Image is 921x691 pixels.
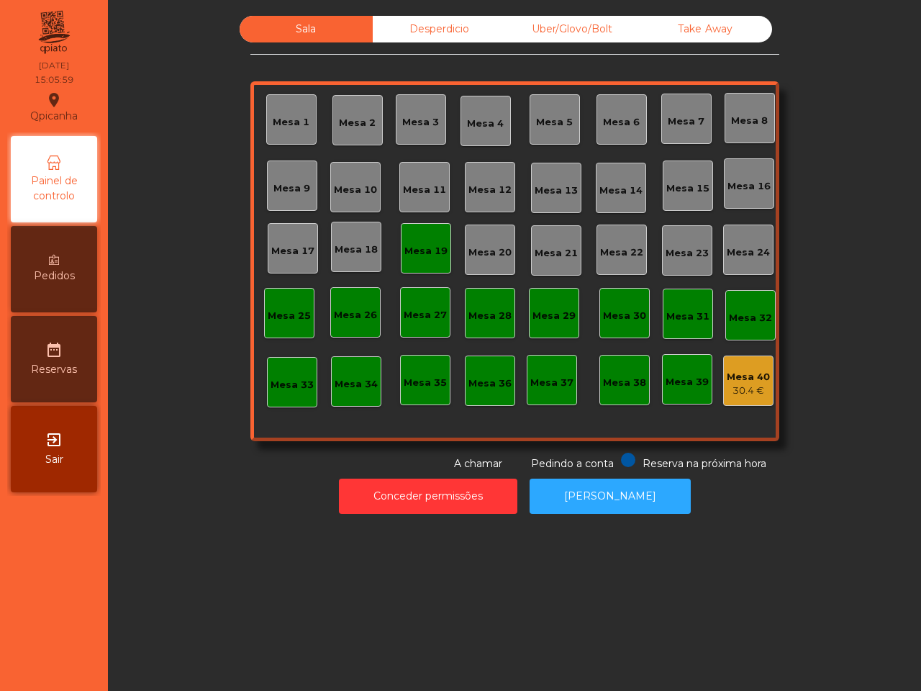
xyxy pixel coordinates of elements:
[45,431,63,448] i: exit_to_app
[468,245,512,260] div: Mesa 20
[603,376,646,390] div: Mesa 38
[727,179,771,194] div: Mesa 16
[729,311,772,325] div: Mesa 32
[454,457,502,470] span: A chamar
[339,116,376,130] div: Mesa 2
[36,7,71,58] img: qpiato
[339,479,517,514] button: Conceder permissões
[531,457,614,470] span: Pedindo a conta
[467,117,504,131] div: Mesa 4
[506,16,639,42] div: Uber/Glovo/Bolt
[536,115,573,130] div: Mesa 5
[271,378,314,392] div: Mesa 33
[403,183,446,197] div: Mesa 11
[30,89,78,125] div: Qpicanha
[532,309,576,323] div: Mesa 29
[468,183,512,197] div: Mesa 12
[31,362,77,377] span: Reservas
[727,245,770,260] div: Mesa 24
[404,244,448,258] div: Mesa 19
[468,309,512,323] div: Mesa 28
[603,309,646,323] div: Mesa 30
[666,375,709,389] div: Mesa 39
[240,16,373,42] div: Sala
[727,384,770,398] div: 30.4 €
[666,246,709,261] div: Mesa 23
[39,59,69,72] div: [DATE]
[530,376,573,390] div: Mesa 37
[334,308,377,322] div: Mesa 26
[668,114,704,129] div: Mesa 7
[530,479,691,514] button: [PERSON_NAME]
[727,370,770,384] div: Mesa 40
[335,243,378,257] div: Mesa 18
[45,341,63,358] i: date_range
[273,181,310,196] div: Mesa 9
[335,377,378,392] div: Mesa 34
[731,114,768,128] div: Mesa 8
[535,184,578,198] div: Mesa 13
[599,184,643,198] div: Mesa 14
[271,244,314,258] div: Mesa 17
[404,376,447,390] div: Mesa 35
[666,181,709,196] div: Mesa 15
[666,310,709,324] div: Mesa 31
[603,115,640,130] div: Mesa 6
[45,91,63,109] i: location_on
[334,183,377,197] div: Mesa 10
[268,309,311,323] div: Mesa 25
[639,16,772,42] div: Take Away
[14,173,94,204] span: Painel de controlo
[404,308,447,322] div: Mesa 27
[373,16,506,42] div: Desperdicio
[402,115,439,130] div: Mesa 3
[35,73,73,86] div: 15:05:59
[643,457,766,470] span: Reserva na próxima hora
[273,115,309,130] div: Mesa 1
[535,246,578,261] div: Mesa 21
[600,245,643,260] div: Mesa 22
[34,268,75,284] span: Pedidos
[45,452,63,467] span: Sair
[468,376,512,391] div: Mesa 36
